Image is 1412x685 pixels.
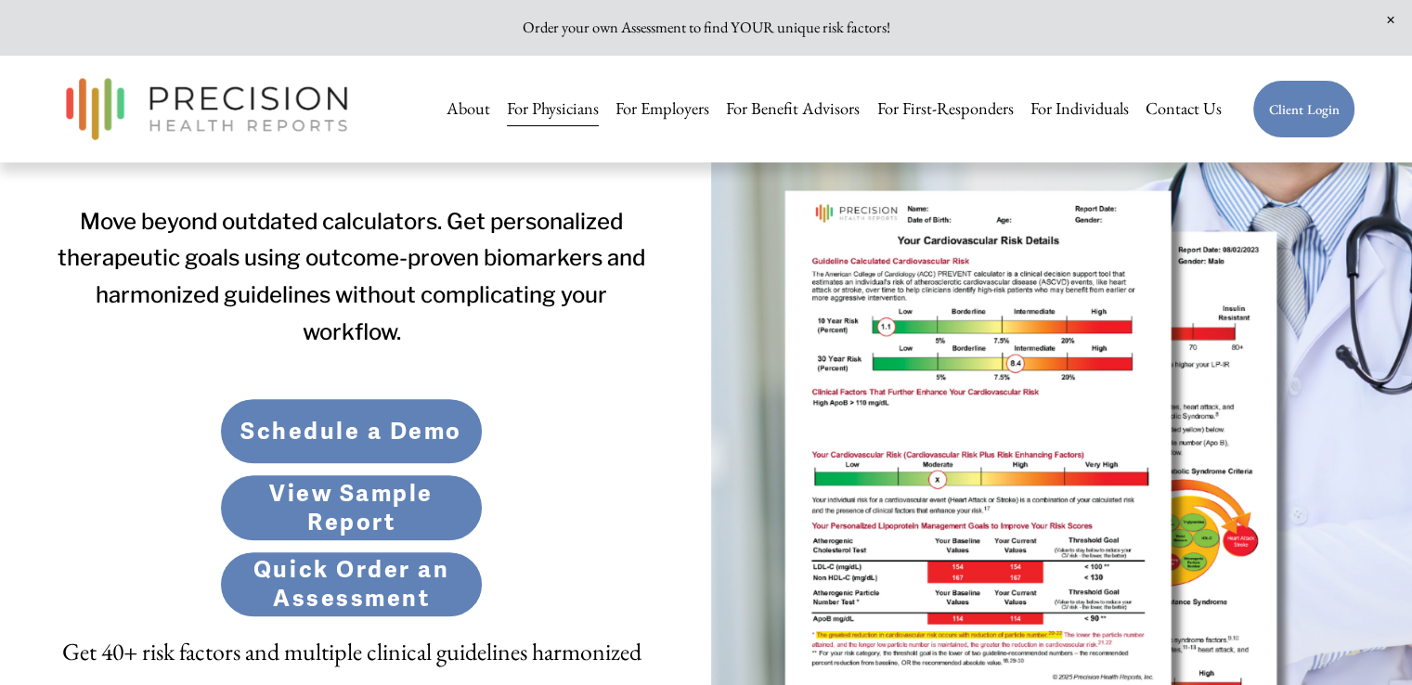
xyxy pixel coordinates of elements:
[220,398,483,464] a: Schedule a Demo
[726,90,860,127] a: For Benefit Advisors
[1319,596,1412,685] div: Widget de chat
[1146,90,1222,127] a: Contact Us
[1030,90,1129,127] a: For Individuals
[1319,596,1412,685] iframe: Chat Widget
[876,90,1013,127] a: For First-Responders
[446,90,489,127] a: About
[57,70,357,149] img: Precision Health Reports
[57,203,646,351] h4: Move beyond outdated calculators. Get personalized therapeutic goals using outcome-proven biomark...
[1252,80,1355,138] a: Client Login
[220,551,483,617] a: Quick Order an Assessment
[615,90,709,127] a: For Employers
[220,474,483,540] a: View Sample Report
[507,90,599,127] a: For Physicians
